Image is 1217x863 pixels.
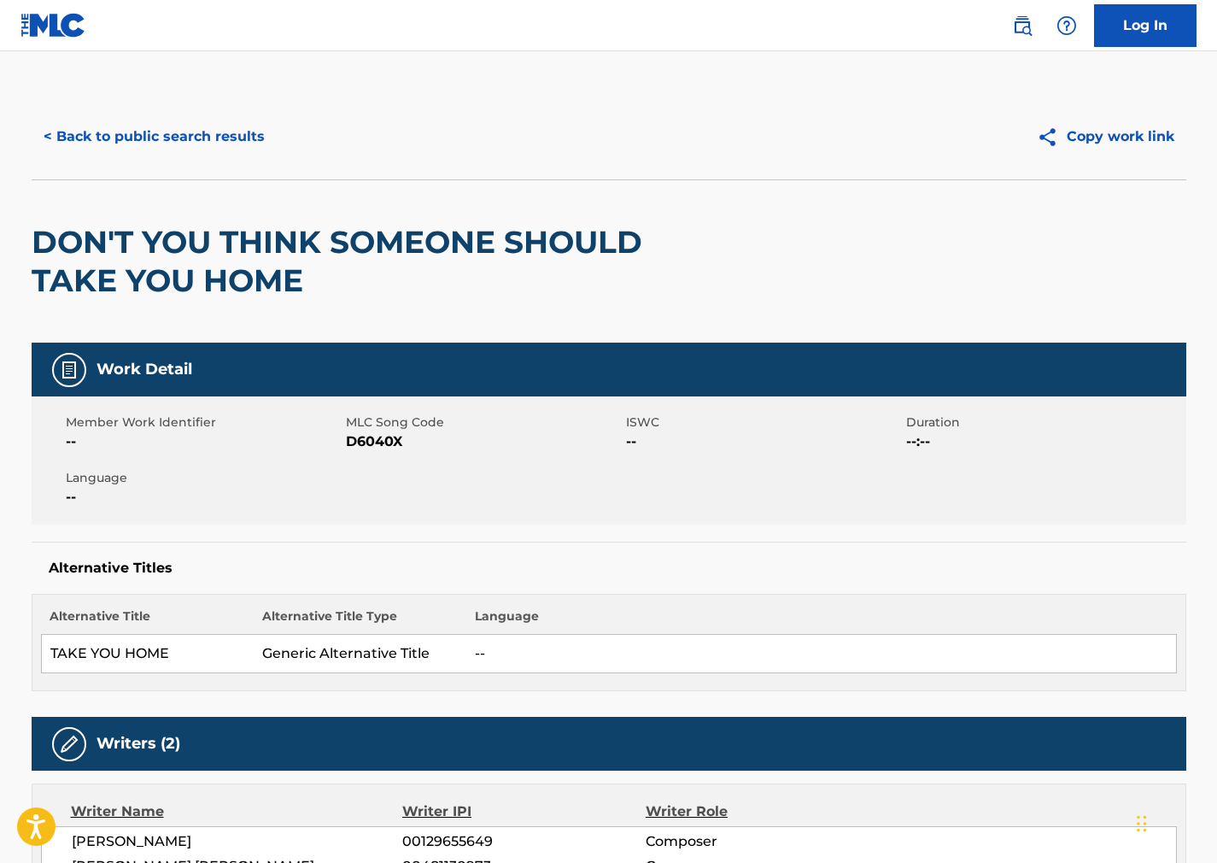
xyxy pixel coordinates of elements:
[1137,798,1147,849] div: Drag
[49,560,1169,577] h5: Alternative Titles
[906,414,1182,431] span: Duration
[1132,781,1217,863] iframe: Chat Widget
[59,734,79,754] img: Writers
[402,801,646,822] div: Writer IPI
[1012,15,1033,36] img: search
[66,431,342,452] span: --
[41,635,254,673] td: TAKE YOU HOME
[66,414,342,431] span: Member Work Identifier
[906,431,1182,452] span: --:--
[254,608,466,635] th: Alternative Title Type
[1056,15,1077,36] img: help
[626,431,902,452] span: --
[1094,4,1197,47] a: Log In
[71,801,403,822] div: Writer Name
[346,431,622,452] span: D6040X
[66,469,342,487] span: Language
[32,223,724,300] h2: DON'T YOU THINK SOMEONE SHOULD TAKE YOU HOME
[72,831,403,852] span: [PERSON_NAME]
[346,414,622,431] span: MLC Song Code
[1037,126,1067,148] img: Copy work link
[1025,115,1186,158] button: Copy work link
[254,635,466,673] td: Generic Alternative Title
[20,13,86,38] img: MLC Logo
[97,734,180,754] h5: Writers (2)
[402,831,645,852] span: 00129655649
[32,115,277,158] button: < Back to public search results
[466,635,1176,673] td: --
[97,360,192,379] h5: Work Detail
[646,801,867,822] div: Writer Role
[1050,9,1084,43] div: Help
[626,414,902,431] span: ISWC
[59,360,79,380] img: Work Detail
[646,831,867,852] span: Composer
[66,487,342,508] span: --
[41,608,254,635] th: Alternative Title
[1005,9,1039,43] a: Public Search
[466,608,1176,635] th: Language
